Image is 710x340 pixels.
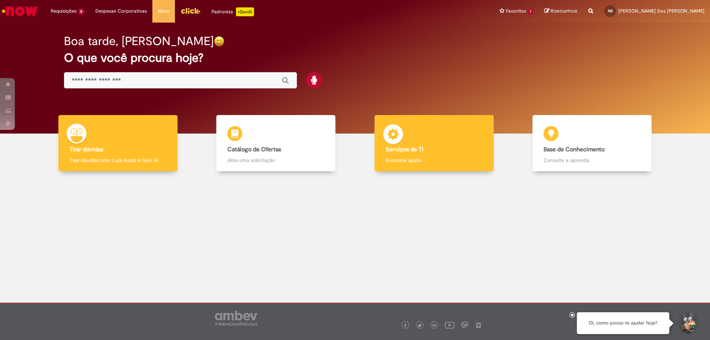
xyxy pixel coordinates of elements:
a: Rascunhos [544,8,577,15]
span: NS [608,9,613,13]
img: click_logo_yellow_360x200.png [180,5,200,16]
a: Tirar dúvidas Tirar dúvidas com Lupi Assist e Gen Ai [39,115,197,172]
img: logo_footer_twitter.png [418,324,422,327]
span: [PERSON_NAME] Dos [PERSON_NAME] [618,8,704,14]
h2: Boa tarde, [PERSON_NAME] [64,35,214,48]
b: Base de Conhecimento [544,146,605,153]
img: logo_footer_linkedin.png [433,323,436,328]
p: Encontre ajuda [386,156,483,164]
b: Serviços de TI [386,146,423,153]
img: logo_footer_youtube.png [445,320,454,330]
h2: O que você procura hoje? [64,51,646,64]
div: Oi, como posso te ajudar hoje? [577,312,669,334]
span: Rascunhos [551,7,577,14]
img: logo_footer_naosei.png [475,322,482,328]
img: ServiceNow [1,4,39,18]
p: Tirar dúvidas com Lupi Assist e Gen Ai [70,156,166,164]
img: happy-face.png [214,36,224,47]
p: Consulte e aprenda [544,156,640,164]
a: Serviços de TI Encontre ajuda [355,115,513,172]
img: logo_footer_ambev_rotulo_gray.png [215,311,257,326]
b: Tirar dúvidas [70,146,103,153]
span: Despesas Corporativas [95,7,147,15]
a: Base de Conhecimento Consulte e aprenda [513,115,672,172]
span: 1 [528,9,533,15]
span: Favoritos [506,7,526,15]
p: +GenAi [236,7,254,16]
button: Iniciar Conversa de Suporte [677,312,699,334]
b: Catálogo de Ofertas [227,146,281,153]
span: Requisições [51,7,77,15]
span: 8 [78,9,84,15]
img: logo_footer_workplace.png [461,322,468,328]
a: Catálogo de Ofertas Abra uma solicitação [197,115,355,172]
div: Padroniza [212,7,254,16]
img: logo_footer_facebook.png [403,324,407,327]
p: Abra uma solicitação [227,156,324,164]
span: More [158,7,169,15]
